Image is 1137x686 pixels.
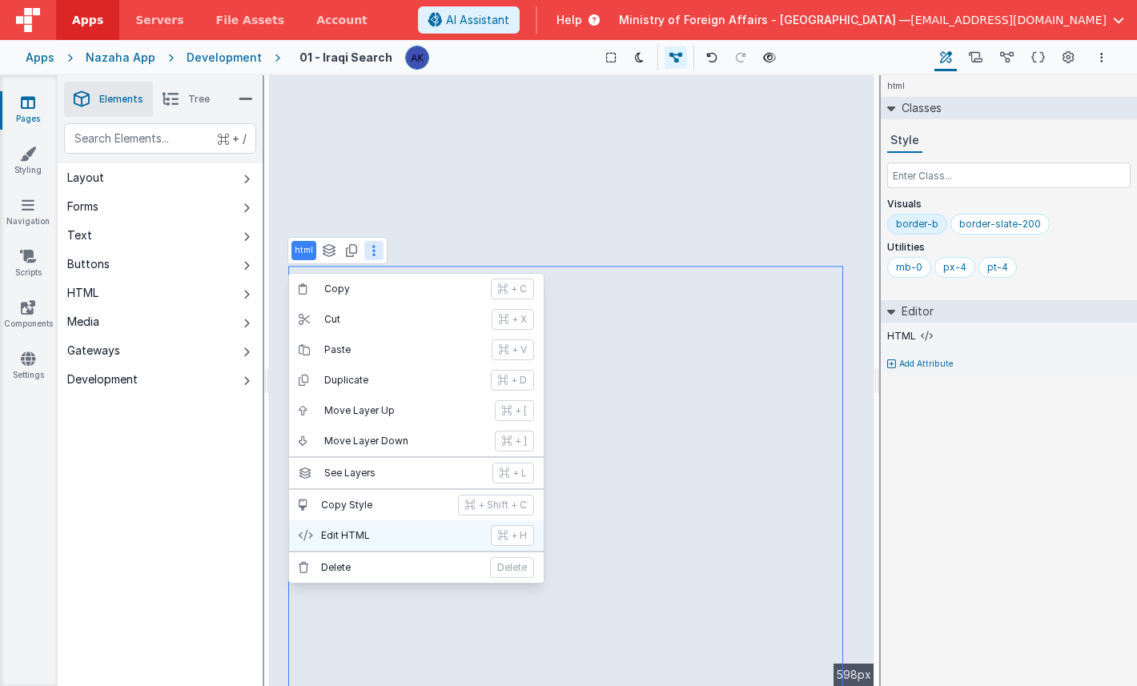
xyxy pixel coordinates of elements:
div: 598px [834,664,874,686]
p: Copy [324,283,481,295]
p: + Shift + C [478,499,527,511]
button: HTML [58,279,263,307]
button: Buttons [58,250,263,279]
button: Media [58,307,263,336]
div: px-4 [943,261,966,274]
button: Paste + V [289,335,544,365]
p: Delete [490,557,534,578]
div: Buttons [67,256,110,272]
button: Options [1092,48,1111,67]
p: Cut [324,313,482,326]
p: + [ [515,404,527,417]
span: AI Assistant [446,12,509,28]
button: AI Assistant [418,6,520,34]
span: Ministry of Foreign Affairs - [GEOGRAPHIC_DATA] — [619,12,910,28]
div: Gateways [67,343,120,359]
div: Forms [67,199,98,215]
span: Apps [72,12,103,28]
div: Development [187,50,262,66]
button: Development [58,365,263,394]
p: + D [511,374,527,387]
button: Move Layer Down + ] [289,426,544,456]
button: Copy + C [289,274,544,304]
p: + C [511,283,527,295]
div: pt-4 [987,261,1008,274]
div: Layout [67,170,104,186]
h4: html [881,75,911,97]
button: Layout [58,163,263,192]
button: See Layers + L [289,458,544,488]
input: Search Elements... [64,123,256,154]
label: HTML [887,330,916,343]
p: + X [512,313,527,326]
div: --> [269,75,874,686]
button: Forms [58,192,263,221]
p: See Layers [324,467,483,479]
p: Add Attribute [899,358,954,371]
span: File Assets [216,12,285,28]
p: Copy Style [321,499,448,511]
p: + V [512,343,527,356]
p: Duplicate [324,374,481,387]
p: Utilities [887,241,1131,254]
button: Ministry of Foreign Affairs - [GEOGRAPHIC_DATA] — [EMAIL_ADDRESS][DOMAIN_NAME] [619,12,1124,28]
button: Style [887,129,922,153]
button: Edit HTML + H [289,520,544,551]
p: html [295,244,313,257]
div: Nazaha App [86,50,155,66]
input: Enter Class... [887,162,1131,188]
p: Paste [324,343,482,356]
div: Development [67,371,138,387]
h4: 01 - Iraqi Search [299,51,392,63]
p: Move Layer Down [324,435,485,447]
span: Tree [188,93,210,106]
button: Gateways [58,336,263,365]
div: HTML [67,285,98,301]
div: border-b [896,218,938,231]
p: Visuals [887,198,1131,211]
p: + ] [515,435,527,447]
img: 1f6063d0be199a6b217d3045d703aa70 [406,46,428,69]
p: Edit HTML [321,529,481,542]
span: Help [556,12,582,28]
button: Add Attribute [887,358,1131,371]
p: Delete [321,561,480,574]
button: Duplicate + D [289,365,544,395]
div: border-slate-200 [959,218,1041,231]
h2: Editor [895,300,934,323]
div: Apps [26,50,54,66]
p: + L [512,467,527,479]
span: [EMAIL_ADDRESS][DOMAIN_NAME] [910,12,1107,28]
p: + H [511,529,527,542]
span: Servers [135,12,183,28]
button: Delete Delete [289,552,544,583]
button: Copy Style + Shift + C [289,490,544,520]
p: Move Layer Up [324,404,485,417]
div: Media [67,314,99,330]
div: Text [67,227,92,243]
span: Elements [99,93,143,106]
button: Text [58,221,263,250]
div: mb-0 [896,261,922,274]
button: Cut + X [289,304,544,335]
span: + / [218,123,247,154]
button: Move Layer Up + [ [289,395,544,426]
h2: Classes [895,97,942,119]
